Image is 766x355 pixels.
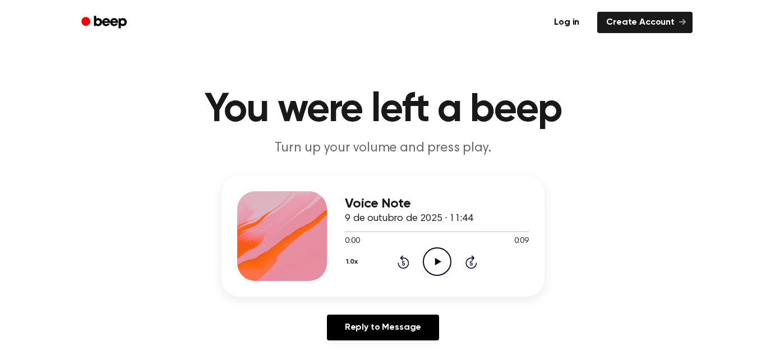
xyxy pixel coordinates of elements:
span: 9 de outubro de 2025 · 11:44 [345,214,473,224]
h1: You were left a beep [96,90,670,130]
a: Create Account [597,12,693,33]
span: 0:09 [514,236,529,247]
a: Log in [543,10,590,35]
a: Beep [73,12,137,34]
a: Reply to Message [327,315,439,340]
span: 0:00 [345,236,359,247]
button: 1.0x [345,252,362,271]
p: Turn up your volume and press play. [168,139,598,158]
h3: Voice Note [345,196,529,211]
